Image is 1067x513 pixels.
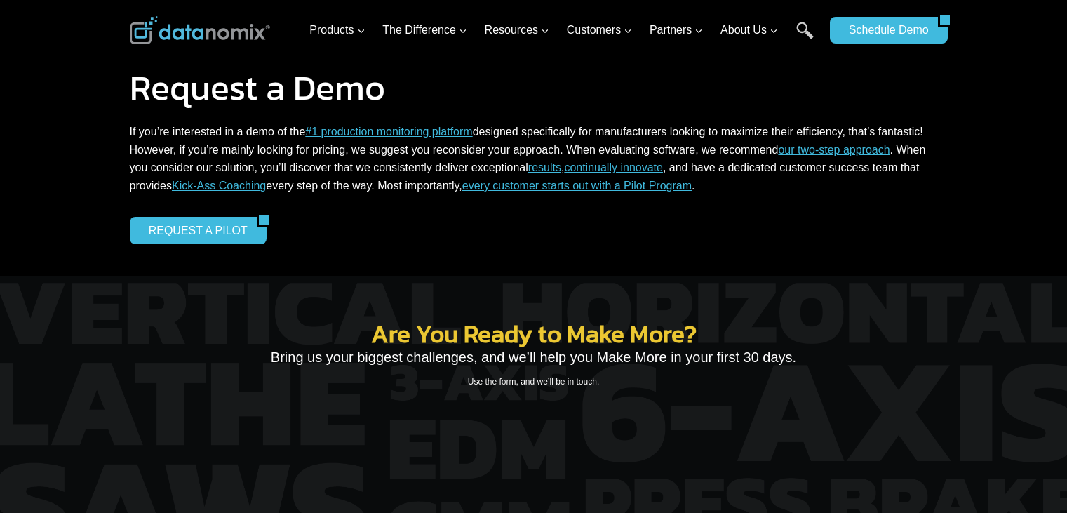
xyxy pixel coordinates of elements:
[564,161,663,173] a: continually innovate
[218,375,850,389] p: Use the form, and we’ll be in touch.
[796,22,814,53] a: Search
[528,161,561,173] a: results
[567,21,632,39] span: Customers
[218,346,850,368] p: Bring us your biggest challenges, and we’ll help you Make More in your first 30 days.
[720,21,778,39] span: About Us
[305,126,472,138] a: #1 production monitoring platform
[218,321,850,346] h2: Are You Ready to Make More?
[309,21,365,39] span: Products
[462,180,692,192] a: every customer starts out with a Pilot Program
[830,17,938,44] a: Schedule Demo
[130,123,938,194] p: If you’re interested in a demo of the designed specifically for manufacturers looking to maximize...
[382,21,467,39] span: The Difference
[130,217,257,244] a: REQUEST A PILOT
[304,8,823,53] nav: Primary Navigation
[485,21,549,39] span: Resources
[130,70,938,105] h1: Request a Demo
[172,180,266,192] a: Kick-Ass Coaching
[778,144,890,156] a: our two-step approach
[130,16,270,44] img: Datanomix
[650,21,703,39] span: Partners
